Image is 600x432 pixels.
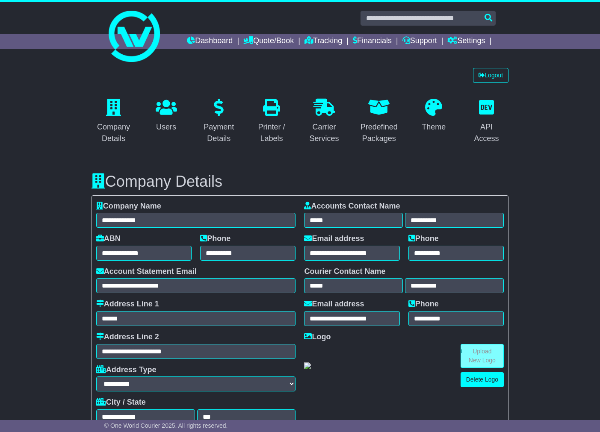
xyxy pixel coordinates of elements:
[416,96,451,136] a: Theme
[464,96,508,147] a: API Access
[304,202,400,211] label: Accounts Contact Name
[96,300,159,309] label: Address Line 1
[96,234,121,244] label: ABN
[202,121,235,144] div: Payment Details
[304,362,311,369] img: GetCustomerLogo
[408,300,439,309] label: Phone
[361,121,398,144] div: Predefined Packages
[96,202,161,211] label: Company Name
[447,34,485,49] a: Settings
[302,96,346,147] a: Carrier Services
[255,121,288,144] div: Printer / Labels
[304,332,331,342] label: Logo
[304,300,364,309] label: Email address
[422,121,446,133] div: Theme
[92,173,508,190] h3: Company Details
[187,34,233,49] a: Dashboard
[304,267,385,276] label: Courier Contact Name
[249,96,293,147] a: Printer / Labels
[402,34,437,49] a: Support
[461,372,504,387] a: Delete Logo
[96,332,159,342] label: Address Line 2
[200,234,231,244] label: Phone
[355,96,403,147] a: Predefined Packages
[353,34,392,49] a: Financials
[92,96,136,147] a: Company Details
[408,234,439,244] label: Phone
[104,422,228,429] span: © One World Courier 2025. All rights reserved.
[304,234,364,244] label: Email address
[96,398,146,407] label: City / State
[156,121,177,133] div: Users
[308,121,341,144] div: Carrier Services
[470,121,503,144] div: API Access
[96,365,157,375] label: Address Type
[461,344,504,368] a: Upload New Logo
[197,96,241,147] a: Payment Details
[150,96,183,136] a: Users
[243,34,294,49] a: Quote/Book
[473,68,508,83] a: Logout
[96,267,197,276] label: Account Statement Email
[97,121,130,144] div: Company Details
[304,34,342,49] a: Tracking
